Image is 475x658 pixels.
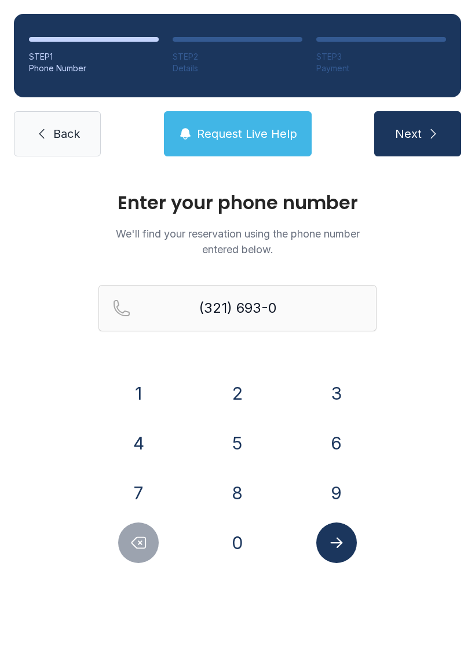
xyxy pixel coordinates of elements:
div: STEP 1 [29,51,159,63]
button: 8 [217,473,258,513]
button: Submit lookup form [316,522,357,563]
span: Request Live Help [197,126,297,142]
button: Delete number [118,522,159,563]
button: 9 [316,473,357,513]
p: We'll find your reservation using the phone number entered below. [98,226,377,257]
div: Phone Number [29,63,159,74]
button: 3 [316,373,357,414]
div: STEP 3 [316,51,446,63]
input: Reservation phone number [98,285,377,331]
div: STEP 2 [173,51,302,63]
div: Payment [316,63,446,74]
button: 5 [217,423,258,463]
div: Details [173,63,302,74]
button: 6 [316,423,357,463]
button: 0 [217,522,258,563]
button: 7 [118,473,159,513]
h1: Enter your phone number [98,193,377,212]
button: 4 [118,423,159,463]
span: Back [53,126,80,142]
button: 1 [118,373,159,414]
span: Next [395,126,422,142]
button: 2 [217,373,258,414]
